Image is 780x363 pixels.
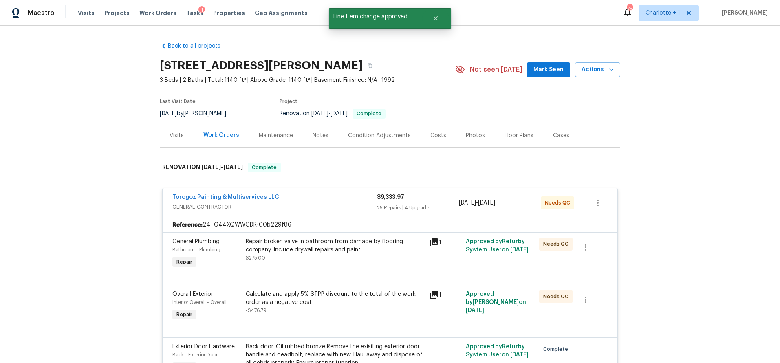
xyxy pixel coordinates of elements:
span: Visits [78,9,95,17]
span: Approved by Refurby System User on [466,344,529,358]
div: Floor Plans [505,132,533,140]
span: Complete [249,163,280,172]
div: 1 [198,6,205,14]
div: 25 Repairs | 4 Upgrade [377,204,459,212]
span: -$476.79 [246,308,267,313]
span: Needs QC [543,293,572,301]
span: - [201,164,243,170]
span: Repair [173,310,196,319]
span: Last Visit Date [160,99,196,104]
div: Repair broken valve in bathroom from damage by flooring company. Include drywall repairs and paint. [246,238,424,254]
div: Costs [430,132,446,140]
span: Complete [543,345,571,353]
button: Close [422,10,449,26]
div: Photos [466,132,485,140]
h6: RENOVATION [162,163,243,172]
span: [DATE] [223,164,243,170]
span: [DATE] [160,111,177,117]
div: Calculate and apply 5% STPP discount to the total of the work order as a negative cost [246,290,424,306]
button: Copy Address [363,58,377,73]
h2: [STREET_ADDRESS][PERSON_NAME] [160,62,363,70]
div: RENOVATION [DATE]-[DATE]Complete [160,154,620,180]
span: [DATE] [311,111,328,117]
span: - [459,199,495,207]
span: Renovation [280,111,386,117]
div: 1 [429,238,461,247]
span: [DATE] [331,111,348,117]
div: by [PERSON_NAME] [160,109,236,119]
b: Reference: [172,221,203,229]
span: $275.00 [246,255,265,260]
span: Charlotte + 1 [646,9,680,17]
span: $9,333.97 [377,194,404,200]
a: Torogoz Painting & Multiservices LLC [172,194,279,200]
span: Bathroom - Plumbing [172,247,220,252]
span: Maestro [28,9,55,17]
div: 75 [627,5,632,13]
span: Work Orders [139,9,176,17]
span: [DATE] [466,308,484,313]
div: 1 [429,290,461,300]
span: Approved by Refurby System User on [466,239,529,253]
span: [DATE] [510,352,529,358]
span: Interior Overall - Overall [172,300,227,305]
span: Complete [353,111,385,116]
span: Approved by [PERSON_NAME] on [466,291,526,313]
span: - [311,111,348,117]
span: General Plumbing [172,239,220,244]
div: Condition Adjustments [348,132,411,140]
span: [DATE] [459,200,476,206]
span: [PERSON_NAME] [718,9,768,17]
button: Mark Seen [527,62,570,77]
a: Back to all projects [160,42,238,50]
div: Cases [553,132,569,140]
span: Mark Seen [533,65,564,75]
span: Needs QC [545,199,573,207]
div: Visits [170,132,184,140]
span: Needs QC [543,240,572,248]
span: Geo Assignments [255,9,308,17]
span: Repair [173,258,196,266]
span: Back - Exterior Door [172,352,218,357]
span: Exterior Door Hardware [172,344,235,350]
span: Line Item change approved [329,8,422,25]
span: Properties [213,9,245,17]
span: Projects [104,9,130,17]
span: 3 Beds | 2 Baths | Total: 1140 ft² | Above Grade: 1140 ft² | Basement Finished: N/A | 1992 [160,76,455,84]
span: Project [280,99,297,104]
span: GENERAL_CONTRACTOR [172,203,377,211]
div: Work Orders [203,131,239,139]
div: Maintenance [259,132,293,140]
div: Notes [313,132,328,140]
span: [DATE] [478,200,495,206]
span: Not seen [DATE] [470,66,522,74]
span: [DATE] [510,247,529,253]
span: Actions [582,65,614,75]
span: Tasks [186,10,203,16]
div: 24TG44XQWWGDR-00b229f86 [163,218,617,232]
span: [DATE] [201,164,221,170]
button: Actions [575,62,620,77]
span: Overall Exterior [172,291,213,297]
